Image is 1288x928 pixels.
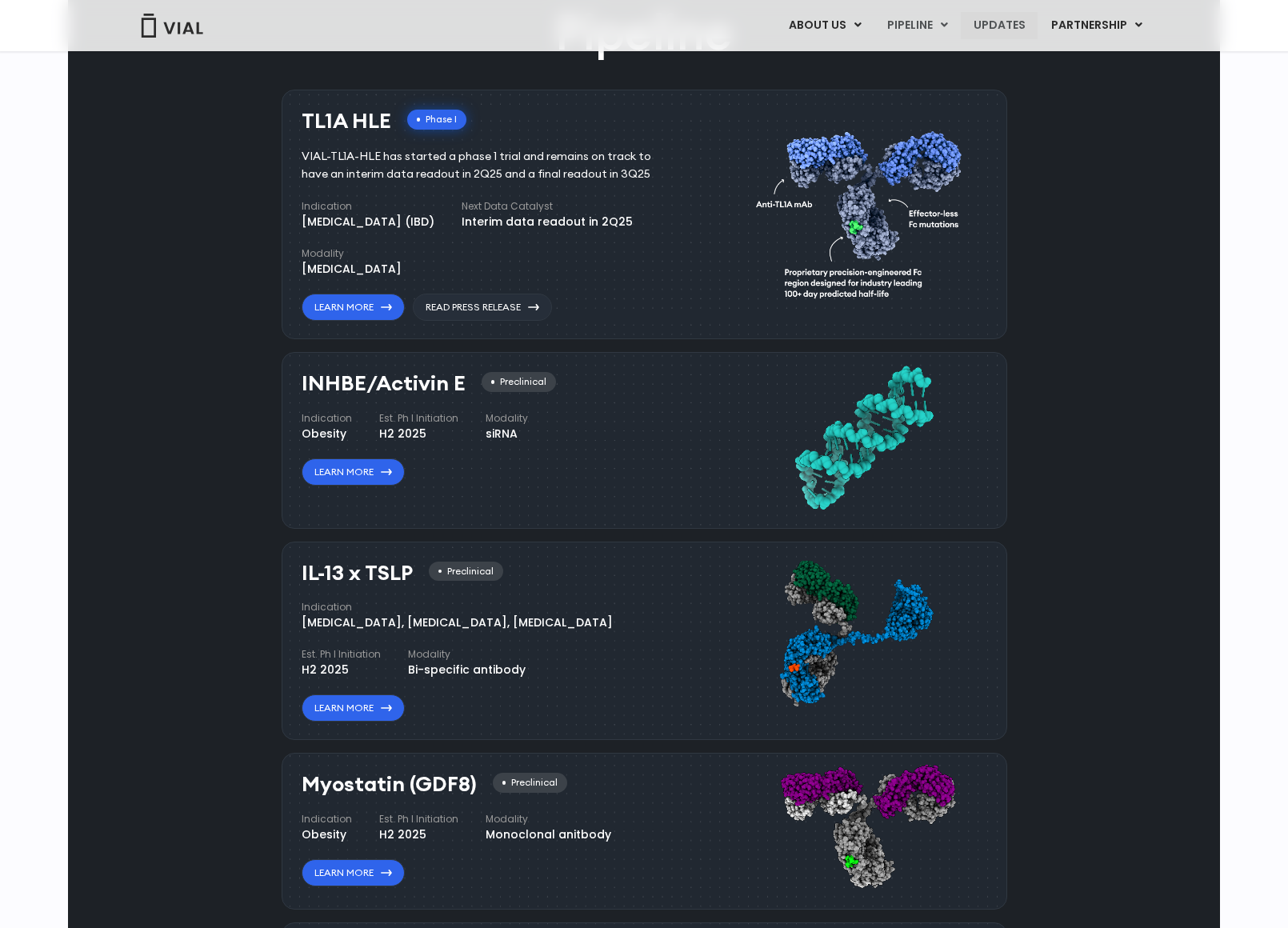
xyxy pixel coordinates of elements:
[302,812,352,826] h4: Indication
[756,102,970,322] img: TL1A antibody diagram.
[302,372,466,395] h3: INHBE/Activin E
[379,826,458,843] div: H2 2025
[302,458,405,486] a: Learn More
[302,647,381,662] h4: Est. Ph I Initiation
[1038,12,1155,39] a: PARTNERSHIPMenu Toggle
[302,562,413,585] h3: IL-13 x TSLP
[961,12,1038,39] a: UPDATES
[408,662,526,678] div: Bi-specific antibody
[486,426,528,442] div: siRNA
[302,826,352,843] div: Obesity
[302,261,402,278] div: [MEDICAL_DATA]
[493,773,567,793] div: Preclinical
[379,426,458,442] div: H2 2025
[413,294,552,321] a: Read Press Release
[486,826,611,843] div: Monoclonal anitbody
[407,110,466,130] div: Phase I
[776,12,874,39] a: ABOUT USMenu Toggle
[302,600,613,614] h4: Indication
[302,294,405,321] a: Learn More
[302,859,405,886] a: Learn More
[429,562,503,582] div: Preclinical
[462,214,633,230] div: Interim data readout in 2Q25
[302,773,477,796] h3: Myostatin (GDF8)
[302,110,391,133] h3: TL1A HLE
[302,199,434,214] h4: Indication
[408,647,526,662] h4: Modality
[302,214,434,230] div: [MEDICAL_DATA] (IBD)
[302,662,381,678] div: H2 2025
[302,614,613,631] div: [MEDICAL_DATA], [MEDICAL_DATA], [MEDICAL_DATA]
[482,372,556,392] div: Preclinical
[302,426,352,442] div: Obesity
[302,411,352,426] h4: Indication
[302,246,402,261] h4: Modality
[486,411,528,426] h4: Modality
[140,14,204,38] img: Vial Logo
[379,411,458,426] h4: Est. Ph I Initiation
[874,12,960,39] a: PIPELINEMenu Toggle
[302,148,675,183] div: VIAL-TL1A-HLE has started a phase 1 trial and remains on track to have an interim data readout in...
[462,199,633,214] h4: Next Data Catalyst
[302,694,405,722] a: Learn More
[379,812,458,826] h4: Est. Ph I Initiation
[486,812,611,826] h4: Modality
